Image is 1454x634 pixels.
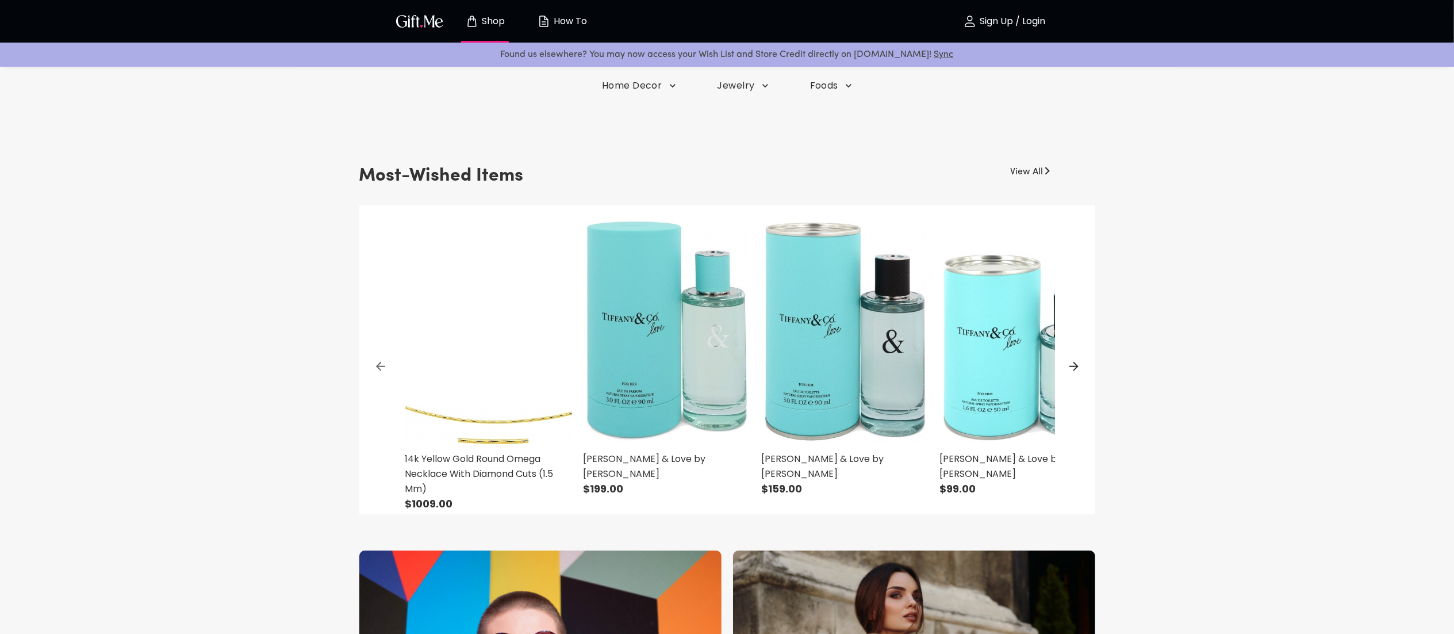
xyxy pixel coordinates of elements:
[762,205,929,444] img: Tiffany & Love by Tiffany
[940,482,1107,496] p: $99.00
[405,452,572,496] p: 14k Yellow Gold Round Omega Necklace With Diamond Cuts (1.5 Mm)
[940,205,1107,444] img: Tiffany & Love by Tiffany
[454,3,517,40] button: Store page
[578,205,756,499] div: Tiffany & Love by Tiffany[PERSON_NAME] & Love by [PERSON_NAME]$199.00
[977,17,1045,26] p: Sign Up / Login
[531,3,594,40] button: How To
[584,452,750,482] p: [PERSON_NAME] & Love by [PERSON_NAME]
[581,79,697,92] button: Home Decor
[934,50,954,59] a: Sync
[405,205,572,444] img: 14k Yellow Gold Round Omega Necklace With Diamond Cuts (1.5 Mm)
[9,47,1445,62] p: Found us elsewhere? You may now access your Wish List and Store Credit directly on [DOMAIN_NAME]!
[393,14,447,28] button: GiftMe Logo
[934,205,1112,499] div: Tiffany & Love by Tiffany[PERSON_NAME] & Love by [PERSON_NAME]$99.00
[584,482,750,496] p: $199.00
[762,205,929,496] a: Tiffany & Love by Tiffany[PERSON_NAME] & Love by [PERSON_NAME]$159.00
[947,3,1062,40] button: Sign Up / Login
[400,205,578,514] div: 14k Yellow Gold Round Omega Necklace With Diamond Cuts (1.5 Mm)14k Yellow Gold Round Omega Neckla...
[756,205,934,499] div: Tiffany & Love by Tiffany[PERSON_NAME] & Love by [PERSON_NAME]$159.00
[537,14,551,28] img: how-to.svg
[762,482,929,496] p: $159.00
[810,79,852,92] span: Foods
[602,79,676,92] span: Home Decor
[584,205,750,444] img: Tiffany & Love by Tiffany
[1011,161,1043,179] a: View All
[394,13,446,29] img: GiftMe Logo
[940,452,1107,482] p: [PERSON_NAME] & Love by [PERSON_NAME]
[697,79,789,92] button: Jewelry
[762,452,929,482] p: [PERSON_NAME] & Love by [PERSON_NAME]
[479,17,505,26] p: Shop
[359,161,524,192] h3: Most-Wished Items
[551,17,587,26] p: How To
[405,205,572,511] a: 14k Yellow Gold Round Omega Necklace With Diamond Cuts (1.5 Mm)14k Yellow Gold Round Omega Neckla...
[718,79,769,92] span: Jewelry
[940,205,1107,496] a: Tiffany & Love by Tiffany[PERSON_NAME] & Love by [PERSON_NAME]$99.00
[789,79,873,92] button: Foods
[584,205,750,496] a: Tiffany & Love by Tiffany[PERSON_NAME] & Love by [PERSON_NAME]$199.00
